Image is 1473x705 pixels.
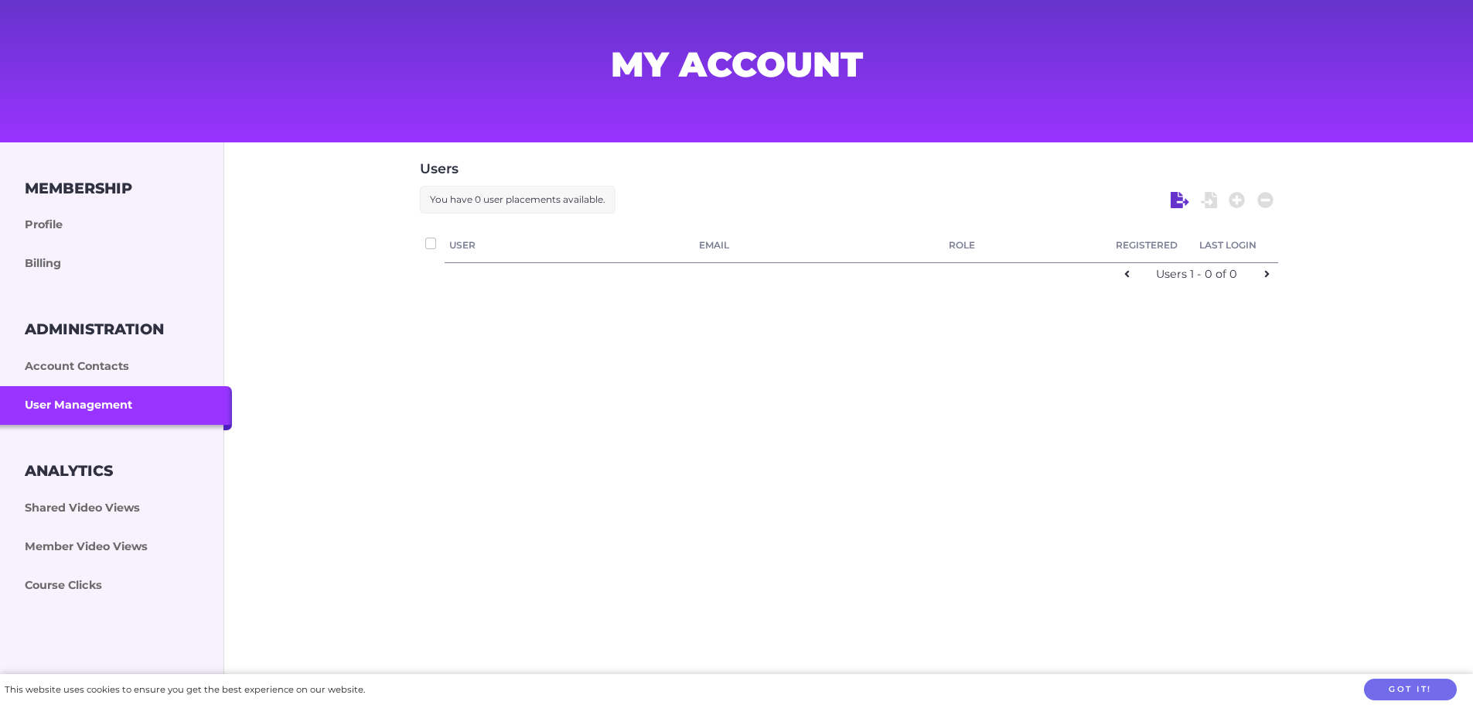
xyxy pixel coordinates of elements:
[1364,679,1457,701] button: Got it!
[25,462,113,480] h3: Analytics
[1257,190,1274,210] a: Delete selected users
[1199,237,1274,254] a: Last Login
[420,158,1278,180] h4: Users
[1116,237,1190,254] a: Registered
[1201,190,1218,210] a: Import Users
[1171,190,1189,210] a: Export Users
[699,237,939,254] a: Email
[949,237,1106,254] a: Role
[449,237,690,254] a: User
[25,320,164,338] h3: Administration
[1229,190,1246,210] a: Add a new user
[5,682,365,698] div: This website uses cookies to ensure you get the best experience on our website.
[25,180,132,197] h3: Membership
[1141,265,1253,285] div: Users 1 - 0 of 0
[364,49,1110,80] h1: My Account
[420,186,615,214] p: You have 0 user placements available.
